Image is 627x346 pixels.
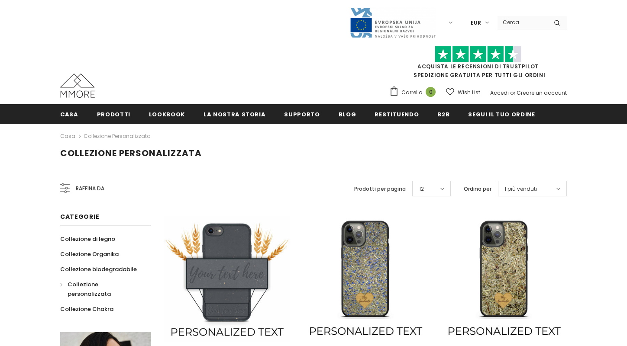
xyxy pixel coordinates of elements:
[426,87,436,97] span: 0
[375,110,419,119] span: Restituendo
[505,185,537,193] span: I più venduti
[417,63,539,70] a: Acquista le recensioni di TrustPilot
[60,235,115,243] span: Collezione di legno
[84,132,151,140] a: Collezione personalizzata
[60,250,119,258] span: Collezione Organika
[490,89,509,96] a: Accedi
[60,147,202,159] span: Collezione personalizzata
[375,104,419,124] a: Restituendo
[349,19,436,26] a: Javni Razpis
[468,104,535,124] a: Segui il tuo ordine
[76,184,104,193] span: Raffina da
[446,85,480,100] a: Wish List
[204,104,265,124] a: La nostra storia
[464,185,491,193] label: Ordina per
[435,46,521,63] img: Fidati di Pilot Stars
[60,231,115,247] a: Collezione di legno
[349,7,436,38] img: Javni Razpis
[419,185,424,193] span: 12
[437,104,449,124] a: B2B
[149,104,185,124] a: Lookbook
[60,212,99,221] span: Categorie
[149,110,185,119] span: Lookbook
[468,110,535,119] span: Segui il tuo ordine
[60,305,113,313] span: Collezione Chakra
[204,110,265,119] span: La nostra storia
[389,50,567,79] span: SPEDIZIONE GRATUITA PER TUTTI GLI ORDINI
[60,265,137,273] span: Collezione biodegradabile
[97,104,130,124] a: Prodotti
[498,16,547,29] input: Search Site
[60,262,137,277] a: Collezione biodegradabile
[458,88,480,97] span: Wish List
[60,277,142,301] a: Collezione personalizzata
[60,301,113,317] a: Collezione Chakra
[284,104,320,124] a: supporto
[284,110,320,119] span: supporto
[97,110,130,119] span: Prodotti
[517,89,567,96] a: Creare un account
[60,74,95,98] img: Casi MMORE
[60,131,75,141] a: Casa
[471,19,481,27] span: EUR
[60,104,78,124] a: Casa
[389,86,440,99] a: Carrello 0
[401,88,422,97] span: Carrello
[60,247,119,262] a: Collezione Organika
[68,280,111,298] span: Collezione personalizzata
[60,110,78,119] span: Casa
[339,104,356,124] a: Blog
[437,110,449,119] span: B2B
[339,110,356,119] span: Blog
[510,89,515,96] span: or
[354,185,406,193] label: Prodotti per pagina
